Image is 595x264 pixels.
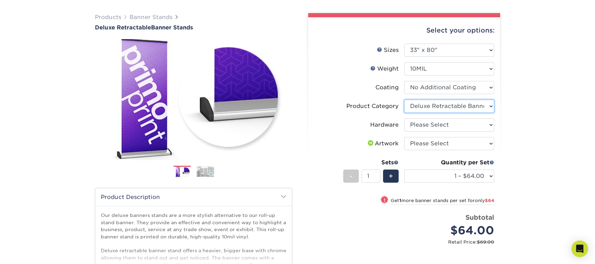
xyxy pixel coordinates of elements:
[343,158,399,167] div: Sets
[375,83,399,92] div: Coating
[314,17,495,44] div: Select your options:
[95,188,292,206] h2: Product Description
[95,14,121,20] a: Products
[319,239,494,245] small: Retail Price:
[404,158,494,167] div: Quantity per Set
[95,24,151,31] span: Deluxe Retractable
[349,171,353,181] span: -
[370,65,399,73] div: Weight
[95,24,292,31] a: Deluxe RetractableBanner Stands
[95,31,292,168] img: Deluxe Retractable 01
[409,222,494,239] div: $64.00
[391,198,494,205] small: Get more banner stands per set for
[130,14,172,20] a: Banner Stands
[465,213,494,221] strong: Subtotal
[475,198,494,203] span: only
[366,139,399,148] div: Artwork
[399,198,401,203] strong: 1
[485,198,494,203] span: $64
[389,171,393,181] span: +
[377,46,399,54] div: Sizes
[2,243,59,262] iframe: Google Customer Reviews
[346,102,399,110] div: Product Category
[95,24,292,31] h1: Banner Stands
[477,239,494,245] span: $69.00
[384,197,385,204] span: !
[174,166,191,178] img: Banner Stands 01
[370,121,399,129] div: Hardware
[197,166,214,177] img: Banner Stands 02
[571,240,588,257] div: Open Intercom Messenger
